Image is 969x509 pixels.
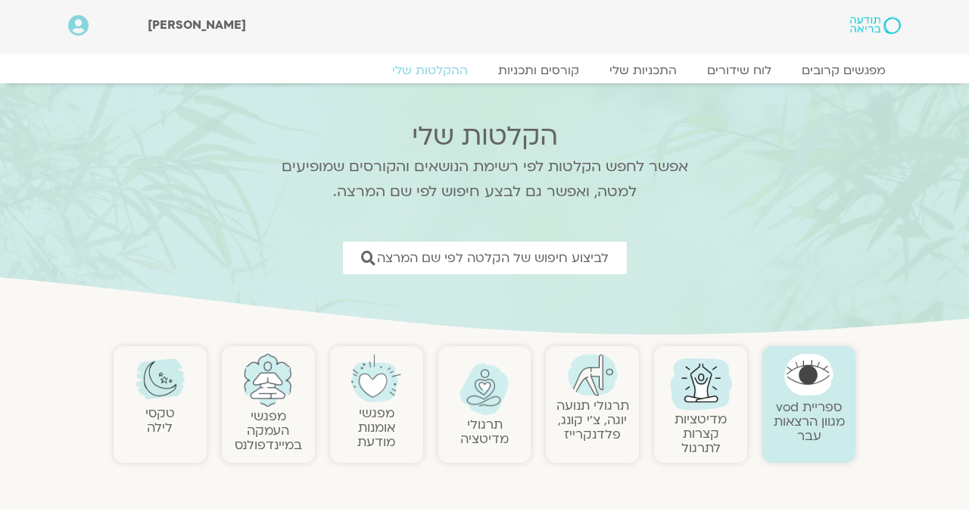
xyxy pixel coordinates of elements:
[692,63,787,78] a: לוח שידורים
[774,398,845,445] a: ספריית vodמגוון הרצאות עבר
[787,63,901,78] a: מפגשים קרובים
[261,121,708,151] h2: הקלטות שלי
[594,63,692,78] a: התכניות שלי
[483,63,594,78] a: קורסים ותכניות
[145,404,175,436] a: טקסילילה
[68,63,901,78] nav: Menu
[343,242,627,274] a: לביצוע חיפוש של הקלטה לפי שם המרצה
[675,411,727,457] a: מדיטציות קצרות לתרגול
[148,17,246,33] span: [PERSON_NAME]
[556,397,629,443] a: תרגולי תנועהיוגה, צ׳י קונג, פלדנקרייז
[235,408,302,454] a: מפגשיהעמקה במיינדפולנס
[377,251,609,265] span: לביצוע חיפוש של הקלטה לפי שם המרצה
[377,63,483,78] a: ההקלטות שלי
[357,404,395,451] a: מפגשיאומנות מודעת
[261,155,708,205] p: אפשר לחפש הקלטות לפי רשימת הנושאים והקורסים שמופיעים למטה, ואפשר גם לבצע חיפוש לפי שם המרצה.
[460,416,509,448] a: תרגולימדיטציה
